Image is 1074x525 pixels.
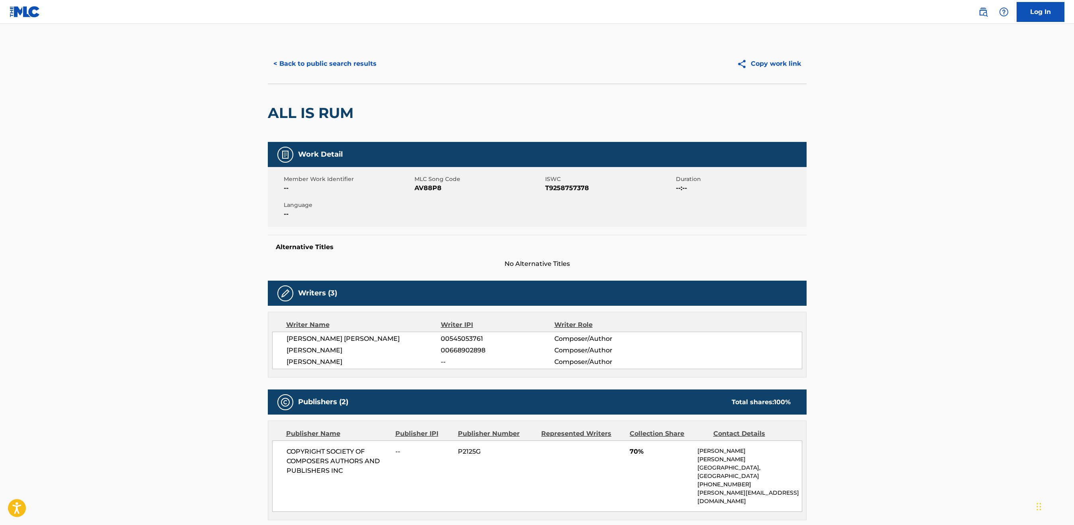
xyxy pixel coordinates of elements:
[737,59,751,69] img: Copy work link
[276,243,799,251] h5: Alternative Titles
[554,346,658,355] span: Composer/Author
[268,54,382,74] button: < Back to public search results
[713,429,791,438] div: Contact Details
[554,357,658,367] span: Composer/Author
[284,183,412,193] span: --
[999,7,1009,17] img: help
[268,259,807,269] span: No Alternative Titles
[676,183,805,193] span: --:--
[697,480,801,489] p: [PHONE_NUMBER]
[298,397,348,407] h5: Publishers (2)
[287,357,441,367] span: [PERSON_NAME]
[286,320,441,330] div: Writer Name
[414,175,543,183] span: MLC Song Code
[441,346,554,355] span: 00668902898
[554,334,658,344] span: Composer/Author
[284,201,412,209] span: Language
[1037,495,1041,519] div: Drag
[697,455,801,472] p: [PERSON_NAME][GEOGRAPHIC_DATA],
[541,429,624,438] div: Represented Writers
[630,447,691,456] span: 70%
[697,447,801,455] p: [PERSON_NAME]
[298,289,337,298] h5: Writers (3)
[287,447,390,476] span: COPYRIGHT SOCIETY OF COMPOSERS AUTHORS AND PUBLISHERS INC
[697,472,801,480] p: [GEOGRAPHIC_DATA]
[284,175,412,183] span: Member Work Identifier
[697,489,801,505] p: [PERSON_NAME][EMAIL_ADDRESS][DOMAIN_NAME]
[441,320,554,330] div: Writer IPI
[286,429,389,438] div: Publisher Name
[281,397,290,407] img: Publishers
[676,175,805,183] span: Duration
[10,6,40,18] img: MLC Logo
[281,150,290,159] img: Work Detail
[441,334,554,344] span: 00545053761
[458,447,535,456] span: P2125G
[978,7,988,17] img: search
[975,4,991,20] a: Public Search
[284,209,412,219] span: --
[458,429,535,438] div: Publisher Number
[731,54,807,74] button: Copy work link
[545,175,674,183] span: ISWC
[996,4,1012,20] div: Help
[630,429,707,438] div: Collection Share
[287,334,441,344] span: [PERSON_NAME] [PERSON_NAME]
[414,183,543,193] span: AV88P8
[268,104,357,122] h2: ALL IS RUM
[732,397,791,407] div: Total shares:
[1034,487,1074,525] iframe: Chat Widget
[441,357,554,367] span: --
[1017,2,1064,22] a: Log In
[774,398,791,406] span: 100 %
[545,183,674,193] span: T9258757378
[395,429,452,438] div: Publisher IPI
[298,150,343,159] h5: Work Detail
[554,320,658,330] div: Writer Role
[395,447,452,456] span: --
[287,346,441,355] span: [PERSON_NAME]
[281,289,290,298] img: Writers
